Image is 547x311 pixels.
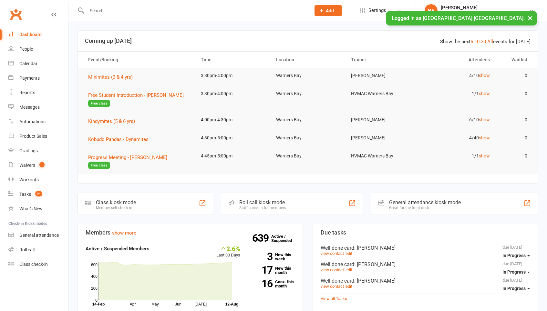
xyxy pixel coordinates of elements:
[474,39,480,45] a: 10
[425,4,438,17] div: NE
[19,192,31,197] div: Tasks
[270,52,346,68] th: Location
[88,92,184,98] span: Free Student Introduction - [PERSON_NAME]
[8,129,68,144] a: Product Sales
[479,91,490,96] a: show
[195,148,270,164] td: 4:45pm-5:00pm
[239,199,286,206] div: Roll call kiosk mode
[345,112,420,127] td: [PERSON_NAME]
[8,243,68,257] a: Roll call
[479,73,490,78] a: show
[441,5,529,11] div: [PERSON_NAME]
[88,162,110,169] span: Free class
[441,11,529,16] div: [GEOGRAPHIC_DATA] [GEOGRAPHIC_DATA]
[440,38,531,45] div: Show the next events for [DATE]
[315,5,342,16] button: Add
[88,154,189,169] button: Progress Meeting - [PERSON_NAME]Free class
[389,199,461,206] div: General attendance kiosk mode
[195,52,270,68] th: Time
[19,206,43,211] div: What's New
[250,266,295,275] a: 17New this month
[481,39,486,45] a: 20
[8,144,68,158] a: Gradings
[19,262,48,267] div: Class check-in
[35,191,42,196] span: 94
[19,46,33,52] div: People
[8,228,68,243] a: General attendance kiosk mode
[88,73,137,81] button: Minimites (3 & 4 yrs)
[8,115,68,129] a: Automations
[88,100,110,107] span: Free class
[88,91,189,107] button: Free Student Introduction - [PERSON_NAME]Free class
[420,112,496,127] td: 6/10
[19,233,59,238] div: General attendance
[8,202,68,216] a: What's New
[502,250,530,261] button: In Progress
[19,247,35,252] div: Roll call
[487,39,493,45] a: All
[321,245,530,251] div: Well done card
[270,130,346,145] td: Warners Bay
[479,135,490,140] a: show
[270,86,346,101] td: Warners Bay
[86,246,150,252] strong: Active / Suspended Members
[112,230,136,236] a: show more
[321,278,530,284] div: Well done card
[321,267,344,272] a: view contact
[250,279,273,288] strong: 16
[195,112,270,127] td: 4:00pm-4:30pm
[392,15,525,21] span: Logged in as [GEOGRAPHIC_DATA] [GEOGRAPHIC_DATA].
[96,199,136,206] div: Class kiosk mode
[420,148,496,164] td: 1/1
[19,75,40,81] div: Payments
[19,105,40,110] div: Messages
[524,11,536,25] button: ×
[321,251,344,256] a: view contact
[216,245,240,259] div: Last 30 Days
[250,253,295,261] a: 3New this week
[420,52,496,68] th: Attendees
[19,177,39,182] div: Workouts
[420,68,496,83] td: 4/10
[479,117,490,122] a: show
[19,61,37,66] div: Calendar
[88,136,149,142] span: Kobudo Pandas - Dynamites
[88,135,153,143] button: Kobudo Pandas - Dynamites
[8,42,68,56] a: People
[326,8,334,13] span: Add
[8,158,68,173] a: Waivers 1
[250,280,295,288] a: 16Canx. this month
[345,148,420,164] td: HVMAC Warners Bay
[239,206,286,210] div: Staff check-in for members
[496,68,533,83] td: 0
[250,252,273,261] strong: 3
[420,130,496,145] td: 4/40
[479,153,490,158] a: show
[496,52,533,68] th: Waitlist
[496,86,533,101] td: 0
[19,90,35,95] div: Reports
[96,206,136,210] div: Member self check-in
[346,251,352,256] a: edit
[19,119,46,124] div: Automations
[195,130,270,145] td: 4:30pm-5:00pm
[321,261,530,267] div: Well done card
[502,283,530,294] button: In Progress
[470,39,473,45] a: 5
[496,148,533,164] td: 0
[271,229,300,247] a: 639Active / Suspended
[8,257,68,272] a: Class kiosk mode
[216,245,240,252] div: 2.6%
[270,112,346,127] td: Warners Bay
[19,134,47,139] div: Product Sales
[8,173,68,187] a: Workouts
[39,162,45,167] span: 1
[496,112,533,127] td: 0
[19,32,42,37] div: Dashboard
[368,3,386,18] span: Settings
[354,278,396,284] span: : [PERSON_NAME]
[8,56,68,71] a: Calendar
[195,68,270,83] td: 3:30pm-4:00pm
[86,229,295,236] h3: Members
[389,206,461,210] div: Great for the front desk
